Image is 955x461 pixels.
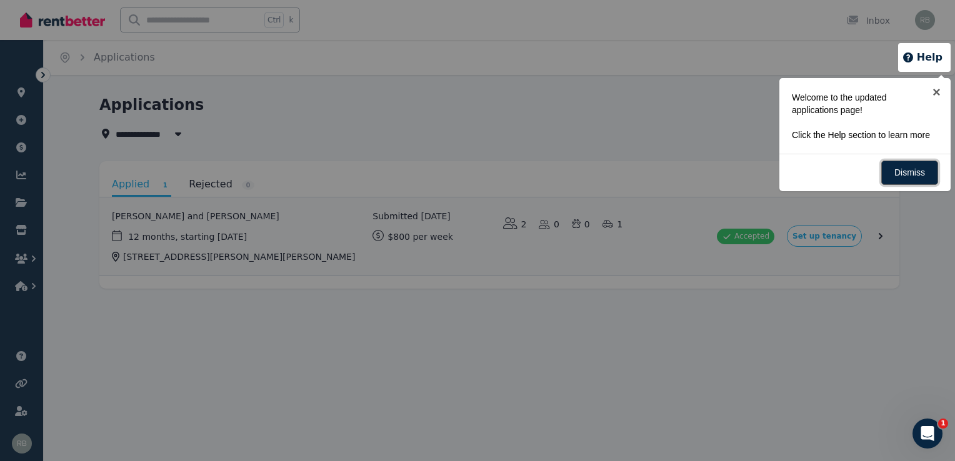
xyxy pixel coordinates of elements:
a: × [922,78,951,106]
a: Dismiss [881,161,938,185]
p: Click the Help section to learn more [792,129,931,141]
p: Welcome to the updated applications page! [792,91,931,116]
button: Help [902,50,942,65]
span: 1 [938,419,948,429]
iframe: Intercom live chat [912,419,942,449]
